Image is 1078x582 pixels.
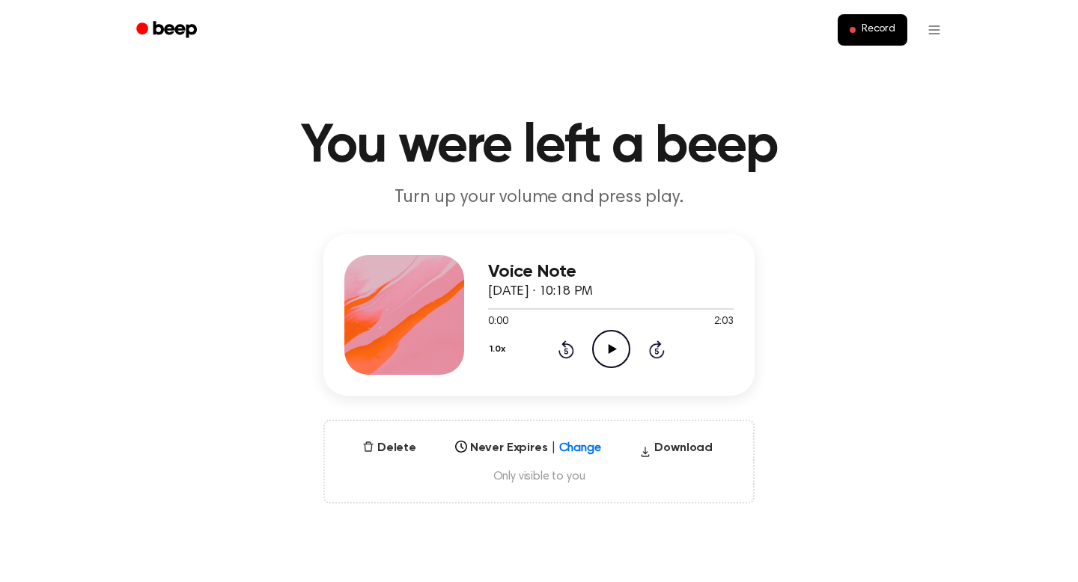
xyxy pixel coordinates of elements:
span: 2:03 [714,314,734,330]
h1: You were left a beep [156,120,922,174]
button: 1.0x [488,337,511,362]
a: Beep [126,16,210,45]
button: Record [838,14,907,46]
span: [DATE] · 10:18 PM [488,285,593,298]
span: 0:00 [488,314,508,330]
button: Open menu [916,12,952,48]
button: Delete [356,439,422,457]
h3: Voice Note [488,262,734,282]
button: Download [633,439,719,463]
p: Turn up your volume and press play. [252,186,826,210]
span: Only visible to you [343,469,735,484]
span: Record [862,23,895,37]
